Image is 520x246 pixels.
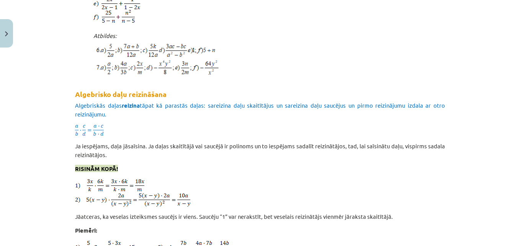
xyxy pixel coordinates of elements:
[93,41,221,77] img: QQAPgeKBeNgWygUBNwLFA90YlRIFATwEigfiYVsoFwTcCPwfazwa39q71pUAAAAASUVORK5CYII=
[75,102,445,118] span: Algebriskās daļas tāpat kā parastās daļas: sareizina daļu skaitītājus un sareizina daļu saucējus ...
[5,31,8,36] img: icon-close-lesson-0947bae3869378f0d4975bcd49f059093ad1ed9edebbc8119c70593378902aed.svg
[75,90,167,98] strong: Algebrisko daļu reizināšana
[75,179,144,192] img: 9Kc0ZPnfWAnwAAAABJRU5ErkJggg==
[75,124,104,137] img: wDmA1U3lHjlLN88nv85Fv4B7ON1ihQAosXAAAAAElFTkSuQmCC
[75,165,118,172] span: RISINĀM KOPĀ!
[122,102,140,109] b: reizina
[75,226,97,234] span: Piemēri:
[75,192,190,207] img: gh6EgW6OwovYN3OEy7JCuNpntGbAe5NwrT8U2JKDYH4ZLTwI41yWlfI0PRuXvoRtuDcpjiSNQIcYhAu8OUoXOdlh7w8ItgWgl...
[93,9,135,23] img: gWwp2daMwJgAAAABJRU5ErkJggg==
[75,213,393,220] span: Jāatceras, ka veselas izteiksmes saucējs ir viens. Saucēju “1” var nerakstīt, bet veselais reizin...
[75,142,445,158] span: Ja iespējams, daļa jāsaīsina. Ja daļas skaitītājā vai saucējā ir polinoms un to iespējams sadalīt...
[93,32,117,39] span: Atbildes:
